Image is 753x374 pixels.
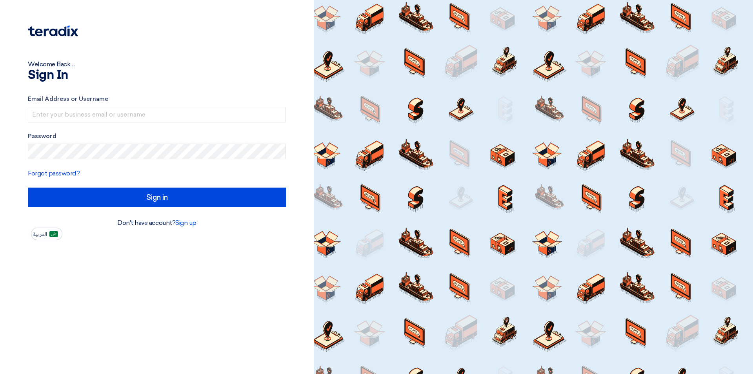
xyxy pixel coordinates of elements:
input: Enter your business email or username [28,107,286,122]
label: Password [28,132,286,141]
a: Forgot password? [28,170,80,177]
div: Don't have account? [28,218,286,228]
a: Sign up [175,219,196,226]
h1: Sign In [28,69,286,82]
span: العربية [33,232,47,237]
label: Email Address or Username [28,95,286,104]
div: Welcome Back ... [28,60,286,69]
button: العربية [31,228,62,240]
img: ar-AR.png [49,231,58,237]
img: Teradix logo [28,26,78,36]
input: Sign in [28,188,286,207]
